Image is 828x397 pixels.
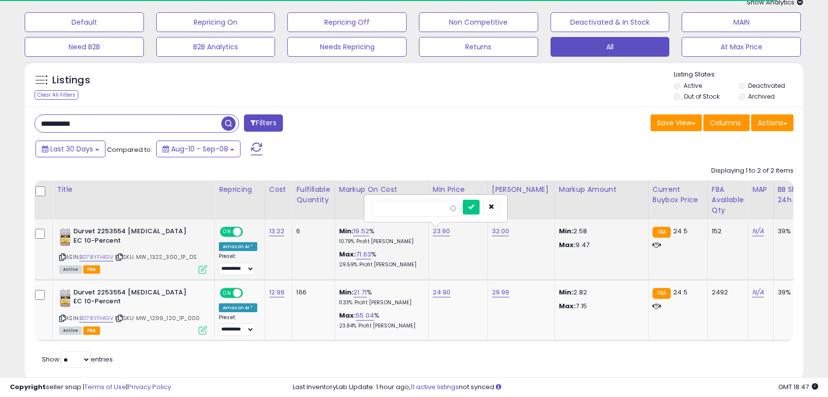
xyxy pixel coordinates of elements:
[59,227,207,273] div: ASIN:
[156,12,276,32] button: Repricing On
[559,241,641,250] p: 9.47
[269,288,285,297] a: 12.99
[156,37,276,57] button: B2B Analytics
[559,227,641,236] p: 2.58
[748,81,785,90] label: Deactivated
[219,253,257,275] div: Preset:
[339,288,354,297] b: Min:
[115,314,200,322] span: | SKU: MW_1299_120_1P_000
[244,114,282,132] button: Filters
[778,227,810,236] div: 39%
[171,144,228,154] span: Aug-10 - Sep-08
[10,383,171,392] div: seller snap | |
[703,114,750,131] button: Columns
[559,226,574,236] strong: Min:
[10,382,46,392] strong: Copyright
[241,289,257,297] span: OFF
[42,355,113,364] span: Show: entries
[353,226,369,236] a: 19.52
[712,184,744,216] div: FBA Available Qty
[107,145,152,154] span: Compared to:
[684,81,702,90] label: Active
[269,184,288,195] div: Cost
[651,114,702,131] button: Save View
[712,288,740,297] div: 2492
[339,288,421,306] div: %
[296,227,327,236] div: 6
[296,184,330,205] div: Fulfillable Quantity
[559,302,641,311] p: 7.15
[492,226,510,236] a: 32.00
[57,184,210,195] div: Title
[682,37,801,57] button: At Max Price
[551,37,670,57] button: All
[221,289,233,297] span: ON
[551,12,670,32] button: Deactivated & In Stock
[778,382,818,392] span: 2025-10-9 18:47 GMT
[752,288,764,297] a: N/A
[339,184,424,195] div: Markup on Cost
[559,184,644,195] div: Markup Amount
[83,265,100,274] span: FBA
[559,301,576,311] strong: Max:
[673,226,688,236] span: 24.5
[59,326,82,335] span: All listings currently available for purchase on Amazon
[241,228,257,236] span: OFF
[25,12,144,32] button: Default
[156,141,241,157] button: Aug-10 - Sep-08
[419,37,538,57] button: Returns
[653,288,671,299] small: FBA
[673,288,688,297] span: 24.5
[559,240,576,250] strong: Max:
[59,288,71,308] img: 315Bwj224BL._SL40_.jpg
[73,227,193,248] b: Durvet 2253554 [MEDICAL_DATA] EC 10-Percent
[433,288,451,297] a: 24.90
[79,314,113,323] a: B078YFH1GV
[748,92,775,101] label: Archived
[559,288,574,297] strong: Min:
[287,37,407,57] button: Needs Repricing
[339,261,421,268] p: 29.59% Profit [PERSON_NAME]
[293,383,818,392] div: Last InventoryLab Update: 1 hour ago, not synced.
[339,311,356,320] b: Max:
[73,288,193,309] b: Durvet 2253554 [MEDICAL_DATA] EC 10-Percent
[339,299,421,306] p: 11.33% Profit [PERSON_NAME]
[128,382,171,392] a: Privacy Policy
[712,227,740,236] div: 152
[79,253,113,261] a: B078YFH1GV
[492,184,551,195] div: [PERSON_NAME]
[34,90,78,100] div: Clear All Filters
[353,288,367,297] a: 21.71
[356,311,374,321] a: 55.04
[59,227,71,247] img: 315Bwj224BL._SL40_.jpg
[339,311,421,329] div: %
[411,382,459,392] a: 11 active listings
[559,288,641,297] p: 2.82
[492,288,510,297] a: 29.99
[653,184,703,205] div: Current Buybox Price
[339,226,354,236] b: Min:
[433,184,483,195] div: Min Price
[59,288,207,334] div: ASIN:
[778,184,814,205] div: BB Share 24h.
[221,228,233,236] span: ON
[219,242,257,251] div: Amazon AI *
[653,227,671,238] small: FBA
[339,238,421,245] p: 10.79% Profit [PERSON_NAME]
[219,314,257,336] div: Preset:
[752,226,764,236] a: N/A
[296,288,327,297] div: 166
[83,326,100,335] span: FBA
[433,226,450,236] a: 23.90
[335,180,428,219] th: The percentage added to the cost of goods (COGS) that forms the calculator for Min & Max prices.
[339,227,421,245] div: %
[115,253,197,261] span: | SKU: MW_1322_300_1P_DS
[674,70,803,79] p: Listing States:
[711,166,793,176] div: Displaying 1 to 2 of 2 items
[25,37,144,57] button: Need B2B
[682,12,801,32] button: MAIN
[356,250,371,259] a: 71.63
[59,265,82,274] span: All listings currently available for purchase on Amazon
[287,12,407,32] button: Repricing Off
[419,12,538,32] button: Non Competitive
